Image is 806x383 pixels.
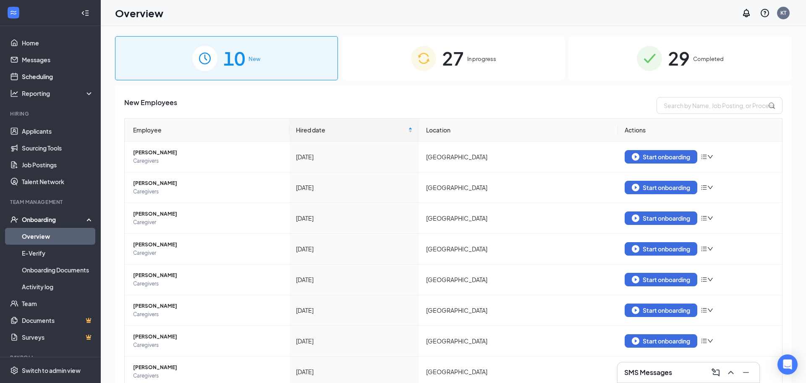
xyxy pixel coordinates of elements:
[296,244,413,254] div: [DATE]
[711,367,721,378] svg: ComposeMessage
[693,55,724,63] span: Completed
[10,215,18,224] svg: UserCheck
[625,211,697,225] button: Start onboarding
[115,6,163,20] h1: Overview
[133,280,283,288] span: Caregivers
[467,55,496,63] span: In progress
[22,312,94,329] a: DocumentsCrown
[249,55,260,63] span: New
[701,246,707,252] span: bars
[709,366,722,379] button: ComposeMessage
[9,8,18,17] svg: WorkstreamLogo
[419,264,618,295] td: [GEOGRAPHIC_DATA]
[22,140,94,156] a: Sourcing Tools
[133,341,283,349] span: Caregivers
[296,275,413,284] div: [DATE]
[707,185,713,190] span: down
[419,119,618,142] th: Location
[419,326,618,357] td: [GEOGRAPHIC_DATA]
[10,198,92,206] div: Team Management
[10,89,18,98] svg: Analysis
[442,44,464,73] span: 27
[125,119,289,142] th: Employee
[22,261,94,278] a: Onboarding Documents
[632,306,690,314] div: Start onboarding
[780,9,786,16] div: KT
[22,173,94,190] a: Talent Network
[760,8,770,18] svg: QuestionInfo
[22,278,94,295] a: Activity log
[701,215,707,222] span: bars
[81,9,89,17] svg: Collapse
[632,184,690,191] div: Start onboarding
[701,153,707,160] span: bars
[741,367,751,378] svg: Minimize
[22,295,94,312] a: Team
[625,150,697,164] button: Start onboarding
[707,338,713,344] span: down
[632,337,690,345] div: Start onboarding
[419,203,618,234] td: [GEOGRAPHIC_DATA]
[296,125,407,135] span: Hired date
[777,354,798,375] div: Open Intercom Messenger
[668,44,690,73] span: 29
[419,234,618,264] td: [GEOGRAPHIC_DATA]
[10,110,92,117] div: Hiring
[133,240,283,249] span: [PERSON_NAME]
[133,179,283,188] span: [PERSON_NAME]
[701,276,707,283] span: bars
[133,210,283,218] span: [PERSON_NAME]
[296,336,413,346] div: [DATE]
[632,214,690,222] div: Start onboarding
[624,368,672,377] h3: SMS Messages
[22,51,94,68] a: Messages
[22,228,94,245] a: Overview
[133,302,283,310] span: [PERSON_NAME]
[741,8,751,18] svg: Notifications
[419,172,618,203] td: [GEOGRAPHIC_DATA]
[707,215,713,221] span: down
[625,242,697,256] button: Start onboarding
[133,249,283,257] span: Caregiver
[707,307,713,313] span: down
[296,183,413,192] div: [DATE]
[632,276,690,283] div: Start onboarding
[296,214,413,223] div: [DATE]
[632,153,690,161] div: Start onboarding
[657,97,782,114] input: Search by Name, Job Posting, or Process
[625,304,697,317] button: Start onboarding
[22,329,94,346] a: SurveysCrown
[133,372,283,380] span: Caregivers
[701,307,707,314] span: bars
[124,97,177,114] span: New Employees
[22,123,94,140] a: Applicants
[133,271,283,280] span: [PERSON_NAME]
[625,334,697,348] button: Start onboarding
[22,366,81,375] div: Switch to admin view
[10,354,92,361] div: Payroll
[707,154,713,160] span: down
[133,188,283,196] span: Caregivers
[739,366,753,379] button: Minimize
[133,218,283,227] span: Caregiver
[22,34,94,51] a: Home
[419,295,618,326] td: [GEOGRAPHIC_DATA]
[133,148,283,157] span: [PERSON_NAME]
[707,246,713,252] span: down
[133,333,283,341] span: [PERSON_NAME]
[22,245,94,261] a: E-Verify
[22,89,94,98] div: Reporting
[10,366,18,375] svg: Settings
[618,119,782,142] th: Actions
[133,157,283,165] span: Caregivers
[223,44,245,73] span: 10
[296,152,413,161] div: [DATE]
[707,277,713,283] span: down
[726,367,736,378] svg: ChevronUp
[133,363,283,372] span: [PERSON_NAME]
[625,181,697,194] button: Start onboarding
[701,184,707,191] span: bars
[296,306,413,315] div: [DATE]
[625,273,697,286] button: Start onboarding
[22,68,94,85] a: Scheduling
